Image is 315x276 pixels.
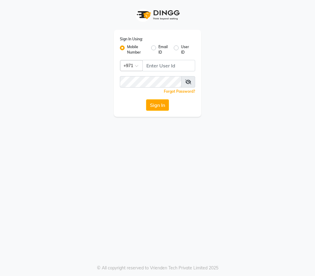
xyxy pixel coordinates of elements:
[127,44,146,55] label: Mobile Number
[120,76,182,88] input: Username
[120,36,143,42] label: Sign In Using:
[164,89,195,94] a: Forgot Password?
[133,6,182,24] img: logo1.svg
[146,99,169,111] button: Sign In
[181,44,190,55] label: User ID
[142,60,195,71] input: Username
[158,44,169,55] label: Email ID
